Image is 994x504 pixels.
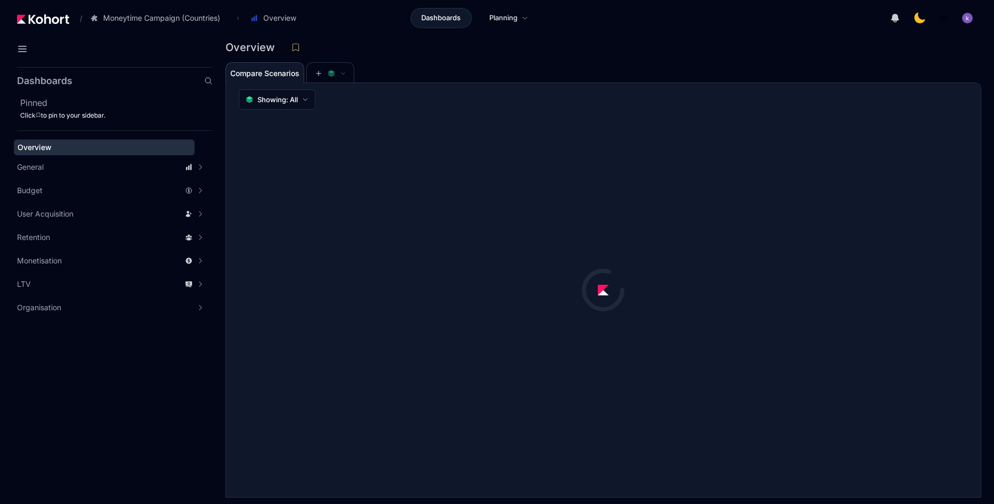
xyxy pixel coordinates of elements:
span: Budget [17,185,43,196]
a: Dashboards [411,8,472,28]
img: logo_MoneyTimeLogo_1_20250619094856634230.png [939,13,949,23]
button: Overview [245,9,307,27]
h2: Pinned [20,96,213,109]
span: Overview [18,143,52,152]
span: Organisation [17,302,61,313]
span: Compare Scenarios [230,70,299,77]
span: › [235,14,241,22]
span: General [17,162,44,172]
span: Retention [17,232,50,243]
img: Kohort logo [17,14,69,24]
div: Click to pin to your sidebar. [20,111,213,120]
h2: Dashboards [17,76,72,86]
span: Monetisation [17,255,62,266]
span: Dashboards [421,13,461,23]
a: Overview [14,139,195,155]
span: Planning [489,13,517,23]
span: / [71,13,82,24]
h3: Overview [225,42,281,53]
button: Showing: All [239,89,315,110]
button: Moneytime Campaign (Countries) [85,9,231,27]
span: LTV [17,279,31,290]
span: Moneytime Campaign (Countries) [103,13,220,23]
span: Showing: All [257,94,298,105]
span: Overview [263,13,296,23]
span: User Acquisition [17,209,73,219]
a: Planning [478,8,539,28]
